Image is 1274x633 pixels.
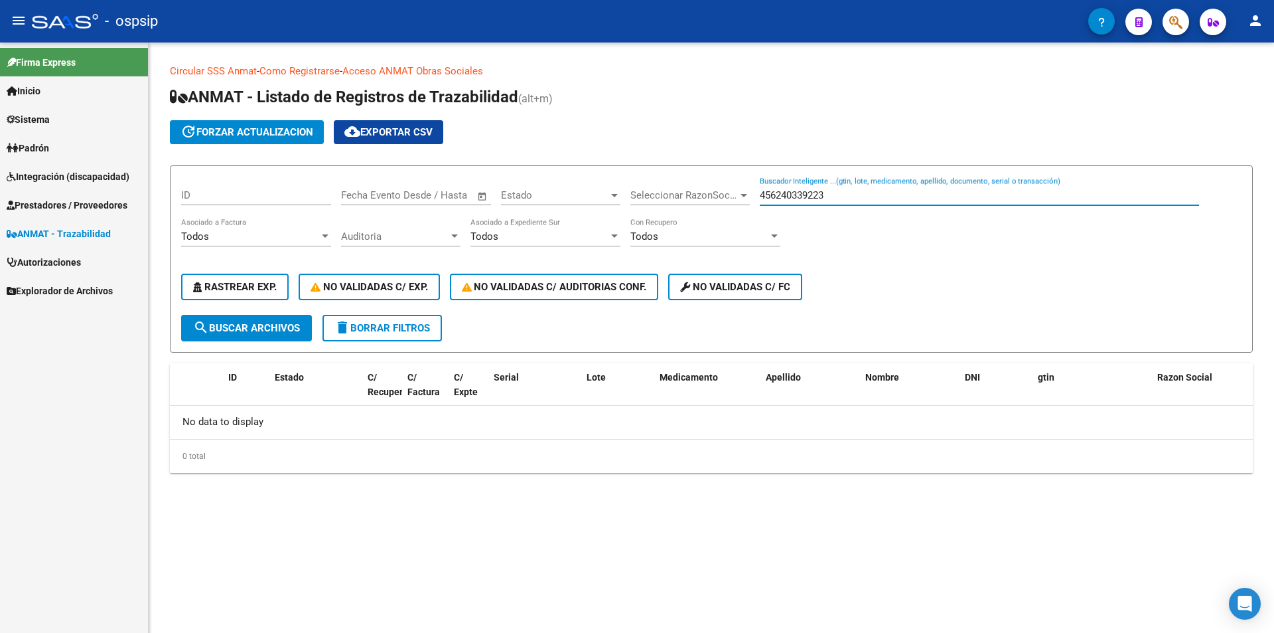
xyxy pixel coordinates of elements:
span: Medicamento [660,372,718,383]
span: Borrar Filtros [334,322,430,334]
span: Autorizaciones [7,255,81,270]
span: Apellido [766,372,801,383]
input: Fecha inicio [341,189,395,201]
datatable-header-cell: C/ Expte [449,363,488,422]
div: No data to display [170,406,1253,439]
button: No Validadas c/ Auditorias Conf. [450,274,659,300]
datatable-header-cell: Apellido [760,363,860,422]
span: Rastrear Exp. [193,281,277,293]
span: Todos [181,230,209,242]
span: Estado [501,189,608,201]
button: Exportar CSV [334,120,443,144]
a: Como Registrarse [259,65,340,77]
span: No validadas c/ FC [680,281,790,293]
span: Exportar CSV [344,126,433,138]
mat-icon: update [180,124,196,139]
span: forzar actualizacion [180,126,313,138]
span: ANMAT - Listado de Registros de Trazabilidad [170,88,518,106]
span: Prestadores / Proveedores [7,198,127,213]
datatable-header-cell: ID [223,363,269,422]
span: Serial [494,372,519,383]
span: Inicio [7,84,40,98]
a: Acceso ANMAT Obras Sociales [342,65,483,77]
mat-icon: search [193,319,209,335]
span: ID [228,372,237,383]
span: C/ Factura [407,372,440,398]
button: forzar actualizacion [170,120,324,144]
datatable-header-cell: C/ Recupero [362,363,402,422]
a: Documentacion trazabilidad [483,65,607,77]
span: Explorador de Archivos [7,284,113,298]
span: Lote [587,372,606,383]
datatable-header-cell: Lote [581,363,654,422]
div: 0 total [170,440,1253,473]
button: No validadas c/ FC [668,274,802,300]
span: ANMAT - Trazabilidad [7,226,111,241]
datatable-header-cell: Medicamento [654,363,760,422]
mat-icon: cloud_download [344,124,360,139]
div: Open Intercom Messenger [1229,588,1261,620]
span: (alt+m) [518,92,553,105]
datatable-header-cell: Serial [488,363,581,422]
span: C/ Recupero [368,372,408,398]
span: No Validadas c/ Exp. [311,281,428,293]
span: C/ Expte [454,372,478,398]
datatable-header-cell: C/ Factura [402,363,449,422]
span: Nombre [865,372,899,383]
mat-icon: menu [11,13,27,29]
button: Open calendar [475,189,490,204]
span: Todos [630,230,658,242]
span: Buscar Archivos [193,322,300,334]
span: DNI [965,372,980,383]
span: Razon Social [1157,372,1212,383]
datatable-header-cell: Razon Social [1152,363,1251,422]
span: Integración (discapacidad) [7,169,129,184]
datatable-header-cell: DNI [959,363,1032,422]
span: Todos [470,230,498,242]
span: Auditoria [341,230,449,242]
span: Sistema [7,112,50,127]
button: Borrar Filtros [322,315,442,341]
span: Seleccionar RazonSocial [630,189,738,201]
button: Rastrear Exp. [181,274,289,300]
mat-icon: delete [334,319,350,335]
p: - - [170,64,1253,78]
datatable-header-cell: gtin [1032,363,1152,422]
button: Buscar Archivos [181,315,312,341]
button: No Validadas c/ Exp. [299,274,440,300]
input: Fecha fin [407,189,471,201]
span: Firma Express [7,55,76,70]
datatable-header-cell: Nombre [860,363,959,422]
span: Padrón [7,141,49,155]
a: Circular SSS Anmat [170,65,257,77]
span: No Validadas c/ Auditorias Conf. [462,281,647,293]
span: Estado [275,372,304,383]
span: - ospsip [105,7,158,36]
datatable-header-cell: Estado [269,363,362,422]
mat-icon: person [1247,13,1263,29]
span: gtin [1038,372,1054,383]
